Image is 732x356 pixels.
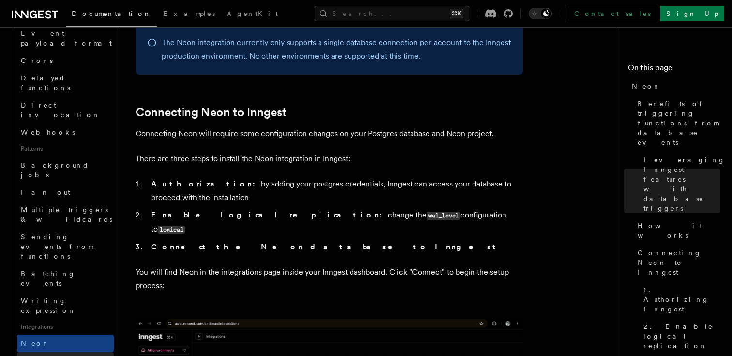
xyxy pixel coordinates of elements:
span: Neon [632,81,661,91]
span: 2. Enable logical replication [643,322,720,351]
strong: Authorization: [151,179,261,188]
a: Sending events from functions [17,228,114,265]
li: by adding your postgres credentials, Inngest can access your database to proceed with the install... [148,177,523,204]
span: Benefits of triggering functions from database events [638,99,720,147]
span: Direct invocation [21,101,100,119]
p: The Neon integration currently only supports a single database connection per-account to the Inng... [162,36,511,63]
a: 2. Enable logical replication [640,318,720,355]
span: Crons [21,57,53,64]
span: Integrations [17,319,114,335]
span: Batching events [21,270,76,287]
a: Connecting Neon to Inngest [634,244,720,281]
a: Neon [17,335,114,352]
span: How it works [638,221,720,240]
strong: Enable logical replication: [151,210,388,219]
a: Sign Up [660,6,724,21]
span: Connecting Neon to Inngest [638,248,720,277]
h4: On this page [628,62,720,77]
span: Neon [21,340,50,347]
li: change the configuration to [148,208,523,236]
a: Connecting Neon to Inngest [136,106,287,119]
p: There are three steps to install the Neon integration in Inngest: [136,152,523,166]
a: AgentKit [221,3,284,26]
a: Writing expression [17,292,114,319]
a: Neon [628,77,720,95]
span: Webhooks [21,128,75,136]
span: 1. Authorizing Inngest [643,285,720,314]
span: AgentKit [227,10,278,17]
a: Webhooks [17,124,114,141]
span: Fan out [21,188,70,196]
a: Direct invocation [17,96,114,124]
span: Writing expression [21,297,76,314]
a: Delayed functions [17,69,114,96]
a: 1. Authorizing Inngest [640,281,720,318]
p: You will find Neon in the integrations page inside your Inngest dashboard. Click "Connect" to beg... [136,265,523,293]
span: Patterns [17,141,114,156]
a: Background jobs [17,156,114,184]
a: Multiple triggers & wildcards [17,201,114,228]
span: Background jobs [21,161,89,179]
button: Search...⌘K [315,6,469,21]
kbd: ⌘K [450,9,463,18]
span: Examples [163,10,215,17]
span: Leveraging Inngest features with database triggers [643,155,725,213]
span: Delayed functions [21,74,70,92]
code: wal_level [427,212,460,220]
strong: Connect the Neon database to Inngest [151,242,500,251]
span: Documentation [72,10,152,17]
a: Examples [157,3,221,26]
span: Event payload format [21,30,112,47]
a: Documentation [66,3,157,27]
a: How it works [634,217,720,244]
a: Fan out [17,184,114,201]
a: Event payload format [17,25,114,52]
a: Leveraging Inngest features with database triggers [640,151,720,217]
a: Contact sales [568,6,656,21]
p: Connecting Neon will require some configuration changes on your Postgres database and Neon project. [136,127,523,140]
span: Multiple triggers & wildcards [21,206,112,223]
button: Toggle dark mode [529,8,552,19]
a: Batching events [17,265,114,292]
a: Benefits of triggering functions from database events [634,95,720,151]
a: Crons [17,52,114,69]
code: logical [158,226,185,234]
span: Sending events from functions [21,233,93,260]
